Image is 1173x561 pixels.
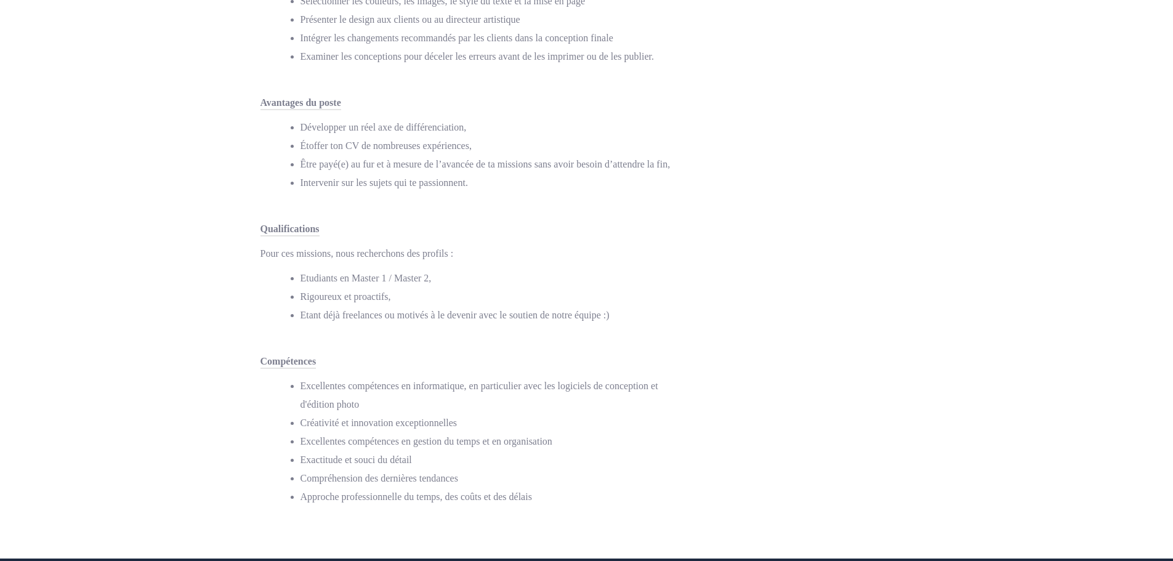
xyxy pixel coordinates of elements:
[260,224,320,236] span: Qualifications
[300,306,676,325] li: Etant déjà freelances ou motivés à le devenir avec le soutien de notre équipe :)
[300,432,676,451] li: Excellentes compétences en gestion du temps et en organisation
[300,288,676,306] li: Rigoureux et proactifs,
[300,118,676,137] li: Développer un réel axe de différenciation,
[300,377,676,414] li: Excellentes compétences en informatique, en particulier avec les logiciels de conception et d'édi...
[300,29,676,47] li: Intégrer les changements recommandés par les clients dans la conception finale
[300,451,676,469] li: Exactitude et souci du détail
[300,469,676,488] li: Compréhension des dernières tendances
[300,137,676,155] li: Étoffer ton CV de nombreuses expériences,
[300,155,676,174] li: Être payé(e) au fur et à mesure de l’avancée de ta missions sans avoir besoin d’attendre la fin,
[260,244,676,263] p: Pour ces missions, nous recherchons des profils :
[300,10,676,29] li: Présenter le design aux clients ou au directeur artistique
[300,47,676,66] li: Examiner les conceptions pour déceler les erreurs avant de les imprimer ou de les publier.
[260,356,316,369] span: Compétences
[300,488,676,506] li: Approche professionnelle du temps, des coûts et des délais
[300,269,676,288] li: Etudiants en Master 1 / Master 2,
[300,414,676,432] li: Créativité et innovation exceptionnelles
[300,174,676,192] li: Intervenir sur les sujets qui te passionnent.
[260,97,341,110] span: Avantages du poste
